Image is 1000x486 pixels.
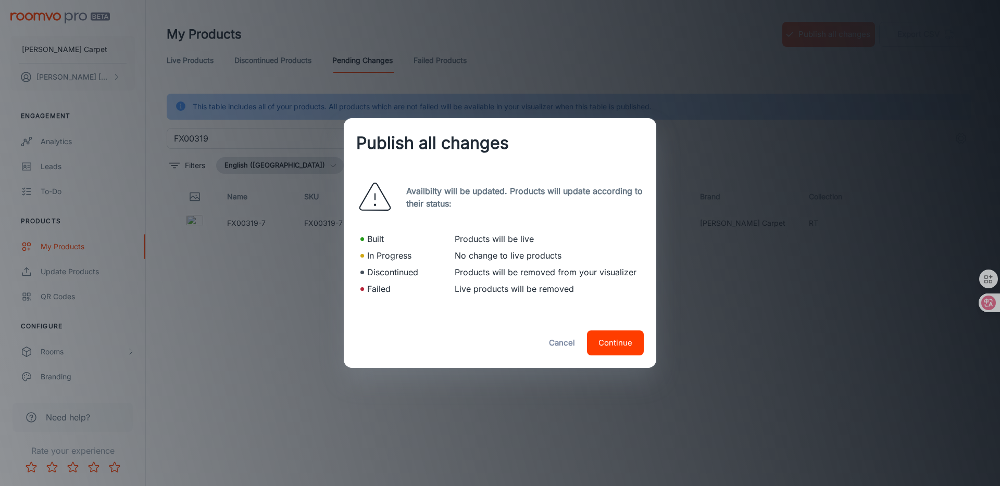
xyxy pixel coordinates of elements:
p: Availbilty will be updated. Products will update according to their status: [406,185,644,210]
p: Failed [367,283,391,295]
h2: Publish all changes [344,118,656,168]
button: Cancel [543,330,581,355]
p: Built [367,233,384,245]
p: Discontinued [367,266,418,278]
p: In Progress [367,249,411,262]
p: Products will be live [455,233,640,245]
p: No change to live products [455,249,640,262]
p: Live products will be removed [455,283,640,295]
p: Products will be removed from your visualizer [455,266,640,278]
button: Continue [587,330,644,355]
